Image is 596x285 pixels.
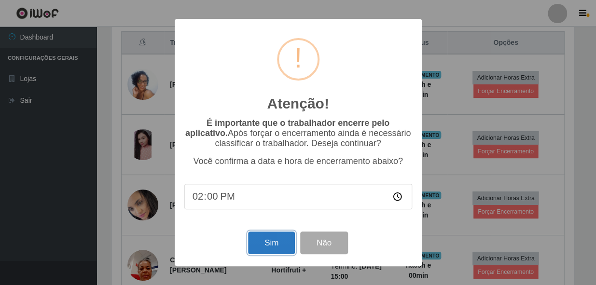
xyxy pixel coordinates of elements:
[300,231,348,254] button: Não
[185,118,389,138] b: É importante que o trabalhador encerre pelo aplicativo.
[248,231,295,254] button: Sim
[184,118,412,149] p: Após forçar o encerramento ainda é necessário classificar o trabalhador. Deseja continuar?
[267,95,329,112] h2: Atenção!
[184,156,412,166] p: Você confirma a data e hora de encerramento abaixo?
